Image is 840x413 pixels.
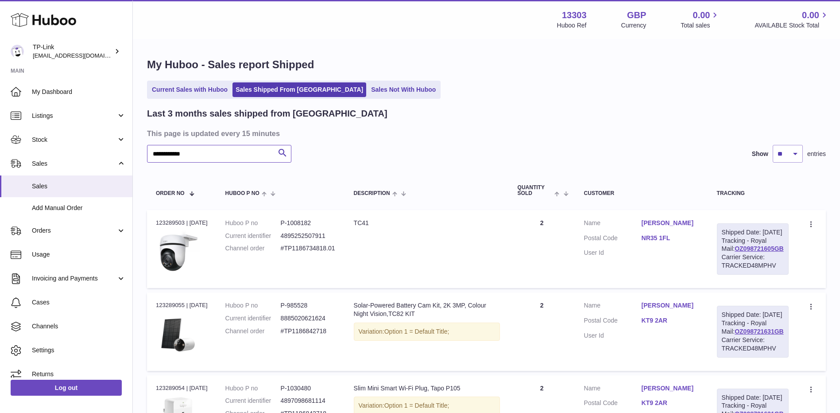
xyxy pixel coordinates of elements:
[735,245,784,252] a: OZ098721605GB
[642,219,699,227] a: [PERSON_NAME]
[281,397,336,405] dd: 4897098681114
[281,314,336,323] dd: 8885020621624
[354,191,390,196] span: Description
[156,312,200,357] img: 1-pack_large_20240328085758e.png
[354,323,500,341] div: Variation:
[225,384,281,393] dt: Huboo P no
[384,328,449,335] span: Option 1 = Default Title;
[354,301,500,318] div: Solar-Powered Battery Cam Kit, 2K 3MP, Colour Night Vision,TC82 KIT
[755,9,829,30] a: 0.00 AVAILABLE Stock Total
[584,331,642,340] dt: User Id
[681,9,720,30] a: 0.00 Total sales
[32,136,116,144] span: Stock
[32,88,126,96] span: My Dashboard
[642,316,699,325] a: KT9 2AR
[384,402,449,409] span: Option 1 = Default Title;
[32,346,126,355] span: Settings
[642,399,699,407] a: KT9 2AR
[232,82,366,97] a: Sales Shipped From [GEOGRAPHIC_DATA]
[225,314,281,323] dt: Current identifier
[11,380,122,396] a: Log out
[717,191,789,196] div: Tracking
[33,43,112,60] div: TP-Link
[281,327,336,335] dd: #TP1186842718
[755,21,829,30] span: AVAILABLE Stock Total
[722,228,784,237] div: Shipped Date: [DATE]
[735,328,784,335] a: OZ098721631GB
[807,150,826,158] span: entries
[752,150,768,158] label: Show
[584,234,642,245] dt: Postal Code
[32,322,126,331] span: Channels
[32,160,116,168] span: Sales
[642,301,699,310] a: [PERSON_NAME]
[147,129,824,138] h3: This page is updated every 15 minutes
[11,45,24,58] img: gaby.chen@tp-link.com
[32,112,116,120] span: Listings
[584,191,699,196] div: Customer
[354,219,500,227] div: TC41
[584,316,642,327] dt: Postal Code
[156,191,185,196] span: Order No
[32,370,126,378] span: Returns
[32,298,126,307] span: Cases
[584,384,642,395] dt: Name
[281,244,336,253] dd: #TP1186734818.01
[584,301,642,312] dt: Name
[225,191,259,196] span: Huboo P no
[156,301,208,309] div: 123289055 | [DATE]
[32,250,126,259] span: Usage
[32,204,126,212] span: Add Manual Order
[32,274,116,283] span: Invoicing and Payments
[281,219,336,227] dd: P-1008182
[584,399,642,409] dt: Postal Code
[722,336,784,353] div: Carrier Service: TRACKED48MPHV
[149,82,231,97] a: Current Sales with Huboo
[156,384,208,392] div: 123289054 | [DATE]
[562,9,587,21] strong: 13303
[225,244,281,253] dt: Channel order
[693,9,710,21] span: 0.00
[584,249,642,257] dt: User Id
[32,182,126,191] span: Sales
[621,21,646,30] div: Currency
[225,397,281,405] dt: Current identifier
[722,394,784,402] div: Shipped Date: [DATE]
[225,219,281,227] dt: Huboo P no
[32,226,116,235] span: Orders
[281,301,336,310] dd: P-985528
[681,21,720,30] span: Total sales
[156,219,208,227] div: 123289503 | [DATE]
[717,306,789,357] div: Tracking - Royal Mail:
[627,9,646,21] strong: GBP
[509,292,575,370] td: 2
[225,327,281,335] dt: Channel order
[33,52,130,59] span: [EMAIL_ADDRESS][DOMAIN_NAME]
[717,223,789,275] div: Tracking - Royal Mail:
[509,210,575,288] td: 2
[281,232,336,240] dd: 4895252507911
[147,58,826,72] h1: My Huboo - Sales report Shipped
[281,384,336,393] dd: P-1030480
[225,301,281,310] dt: Huboo P no
[225,232,281,240] dt: Current identifier
[642,384,699,393] a: [PERSON_NAME]
[584,219,642,230] dt: Name
[354,384,500,393] div: Slim Mini Smart Wi-Fi Plug, Tapo P105
[722,311,784,319] div: Shipped Date: [DATE]
[802,9,819,21] span: 0.00
[156,230,200,274] img: 133031724929892.jpg
[642,234,699,242] a: NR35 1FL
[368,82,439,97] a: Sales Not With Huboo
[722,253,784,270] div: Carrier Service: TRACKED48MPHV
[518,185,553,196] span: Quantity Sold
[147,108,387,120] h2: Last 3 months sales shipped from [GEOGRAPHIC_DATA]
[557,21,587,30] div: Huboo Ref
